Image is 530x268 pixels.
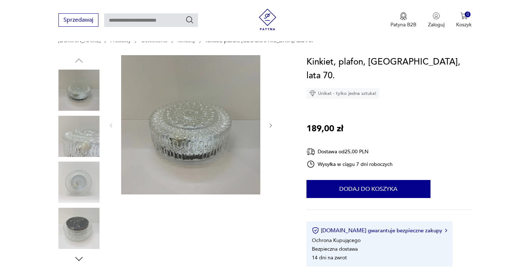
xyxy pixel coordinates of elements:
[185,16,194,24] button: Szukaj
[309,90,316,97] img: Ikona diamentu
[312,237,361,244] li: Ochrona Kupującego
[306,147,393,156] div: Dostawa od 25,00 PLN
[58,13,98,27] button: Sprzedawaj
[257,9,278,30] img: Patyna - sklep z meblami i dekoracjami vintage
[58,208,100,249] img: Zdjęcie produktu Kinkiet, plafon, Niemcy, lata 70.
[465,12,471,18] div: 0
[110,38,131,44] a: Produkty
[141,38,168,44] a: Oświetlenie
[206,38,313,44] p: Kinkiet, plafon, [GEOGRAPHIC_DATA], lata 70.
[390,21,416,28] p: Patyna B2B
[58,162,100,203] img: Zdjęcie produktu Kinkiet, plafon, Niemcy, lata 70.
[445,229,447,232] img: Ikona strzałki w prawo
[306,55,472,83] h1: Kinkiet, plafon, [GEOGRAPHIC_DATA], lata 70.
[177,38,195,44] a: Kinkiety
[58,70,100,111] img: Zdjęcie produktu Kinkiet, plafon, Niemcy, lata 70.
[312,227,447,234] button: [DOMAIN_NAME] gwarantuje bezpieczne zakupy
[433,12,440,19] img: Ikonka użytkownika
[306,147,315,156] img: Ikona dostawy
[460,12,468,19] img: Ikona koszyka
[390,12,416,28] button: Patyna B2B
[306,160,393,168] div: Wysyłka w ciągu 7 dni roboczych
[58,18,98,23] a: Sprzedawaj
[400,12,407,20] img: Ikona medalu
[306,180,430,198] button: Dodaj do koszyka
[456,12,472,28] button: 0Koszyk
[312,246,358,252] li: Bezpieczna dostawa
[121,55,260,194] img: Zdjęcie produktu Kinkiet, plafon, Niemcy, lata 70.
[58,116,100,157] img: Zdjęcie produktu Kinkiet, plafon, Niemcy, lata 70.
[390,12,416,28] a: Ikona medaluPatyna B2B
[312,254,347,261] li: 14 dni na zwrot
[306,88,379,99] div: Unikat - tylko jedna sztuka!
[58,38,101,44] a: [DOMAIN_NAME]
[306,122,343,136] p: 189,00 zł
[312,227,319,234] img: Ikona certyfikatu
[456,21,472,28] p: Koszyk
[428,12,445,28] button: Zaloguj
[428,21,445,28] p: Zaloguj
